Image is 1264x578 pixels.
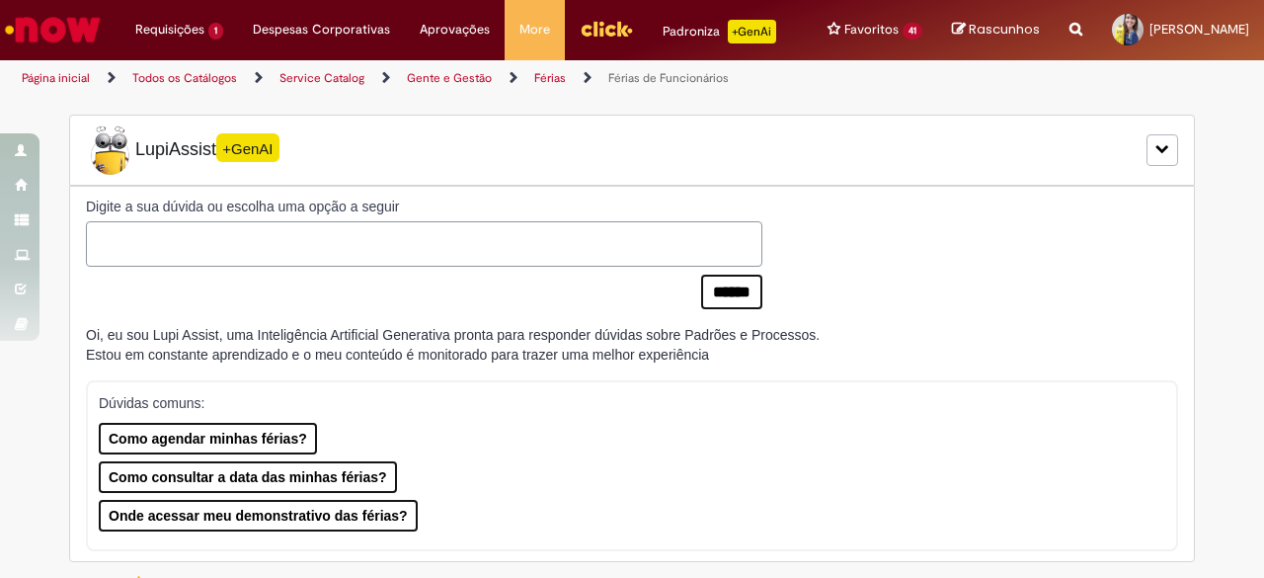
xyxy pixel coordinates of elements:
[2,10,104,49] img: ServiceNow
[69,115,1195,186] div: LupiLupiAssist+GenAI
[99,461,397,493] button: Como consultar a data das minhas férias?
[253,20,390,40] span: Despesas Corporativas
[420,20,490,40] span: Aprovações
[407,70,492,86] a: Gente e Gestão
[99,393,1150,413] p: Dúvidas comuns:
[728,20,776,43] p: +GenAi
[15,60,828,97] ul: Trilhas de página
[208,23,223,40] span: 1
[903,23,922,40] span: 41
[99,500,418,532] button: Onde acessar meu demonstrativo das férias?
[216,133,279,162] span: +GenAI
[1149,21,1249,38] span: [PERSON_NAME]
[952,21,1040,40] a: Rascunhos
[132,70,237,86] a: Todos os Catálogos
[99,423,317,454] button: Como agendar minhas férias?
[663,20,776,43] div: Padroniza
[519,20,550,40] span: More
[86,325,820,365] div: Oi, eu sou Lupi Assist, uma Inteligência Artificial Generativa pronta para responder dúvidas sobr...
[534,70,566,86] a: Férias
[86,125,279,175] span: LupiAssist
[86,125,135,175] img: Lupi
[844,20,899,40] span: Favoritos
[608,70,729,86] a: Férias de Funcionários
[135,20,204,40] span: Requisições
[279,70,364,86] a: Service Catalog
[22,70,90,86] a: Página inicial
[969,20,1040,39] span: Rascunhos
[86,197,762,216] label: Digite a sua dúvida ou escolha uma opção a seguir
[580,14,633,43] img: click_logo_yellow_360x200.png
